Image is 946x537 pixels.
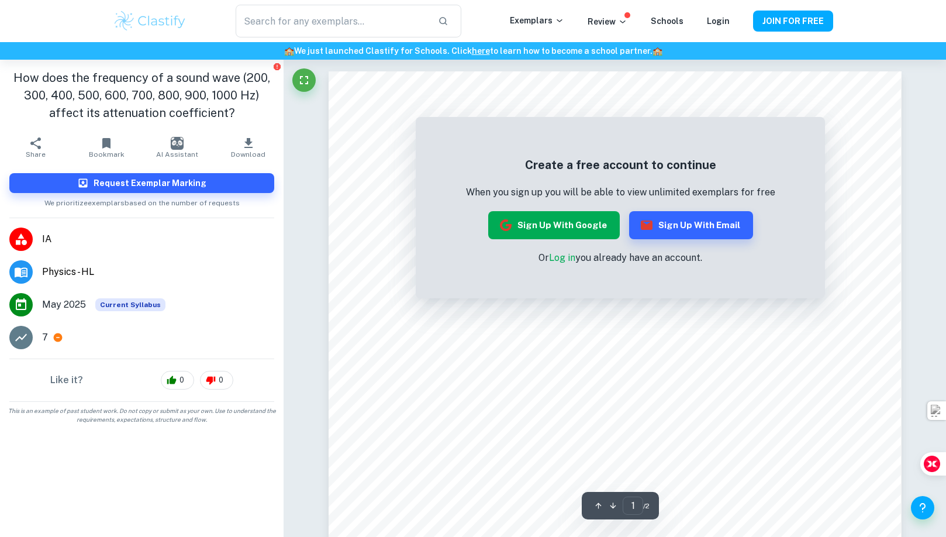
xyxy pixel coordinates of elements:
[156,150,198,159] span: AI Assistant
[95,298,165,311] div: This exemplar is based on the current syllabus. Feel free to refer to it for inspiration/ideas wh...
[284,46,294,56] span: 🏫
[173,374,191,386] span: 0
[549,252,575,263] a: Log in
[588,15,627,28] p: Review
[42,232,274,246] span: IA
[629,211,753,239] button: Sign up with Email
[652,46,662,56] span: 🏫
[753,11,833,32] button: JOIN FOR FREE
[50,373,83,387] h6: Like it?
[510,14,564,27] p: Exemplars
[71,131,141,164] button: Bookmark
[42,265,274,279] span: Physics - HL
[5,407,279,424] span: This is an example of past student work. Do not copy or submit as your own. Use to understand the...
[643,501,650,511] span: / 2
[213,131,284,164] button: Download
[113,9,187,33] img: Clastify logo
[212,374,230,386] span: 0
[236,5,429,37] input: Search for any exemplars...
[26,150,46,159] span: Share
[466,185,775,199] p: When you sign up you will be able to view unlimited exemplars for free
[272,62,281,71] button: Report issue
[707,16,730,26] a: Login
[9,173,274,193] button: Request Exemplar Marking
[292,68,316,92] button: Fullscreen
[472,46,490,56] a: here
[9,69,274,122] h1: How does the frequency of a sound wave (200, 300, 400, 500, 600, 700, 800, 900, 1000 Hz) affect i...
[94,177,206,190] h6: Request Exemplar Marking
[42,298,86,312] span: May 2025
[89,150,125,159] span: Bookmark
[95,298,165,311] span: Current Syllabus
[2,44,944,57] h6: We just launched Clastify for Schools. Click to learn how to become a school partner.
[44,193,240,208] span: We prioritize exemplars based on the number of requests
[142,131,213,164] button: AI Assistant
[171,137,184,150] img: AI Assistant
[231,150,265,159] span: Download
[488,211,620,239] button: Sign up with Google
[466,156,775,174] h5: Create a free account to continue
[42,331,48,345] p: 7
[161,371,194,390] div: 0
[911,496,934,519] button: Help and Feedback
[200,371,233,390] div: 0
[651,16,683,26] a: Schools
[466,251,775,265] p: Or you already have an account.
